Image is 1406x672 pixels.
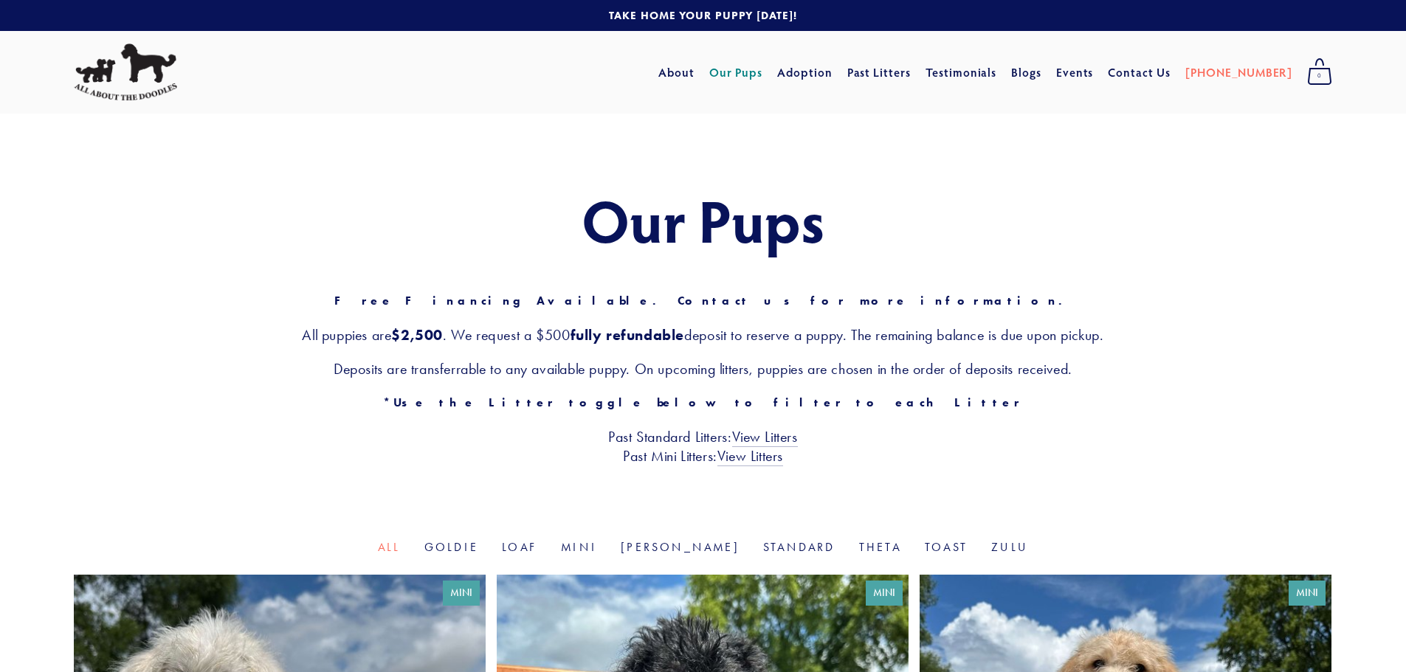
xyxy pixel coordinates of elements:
img: All About The Doodles [74,44,177,101]
a: Events [1056,59,1094,86]
a: Past Litters [847,64,912,80]
a: [PERSON_NAME] [621,540,740,554]
a: Mini [561,540,597,554]
span: 0 [1307,66,1332,86]
strong: *Use the Litter toggle below to filter to each Litter [383,395,1023,409]
a: Zulu [991,540,1028,554]
a: Contact Us [1108,59,1171,86]
a: View Litters [717,447,783,466]
a: Goldie [424,540,478,554]
a: About [658,59,695,86]
h3: Deposits are transferrable to any available puppy. On upcoming litters, puppies are chosen in the... [74,359,1332,378]
a: 0 items in cart [1300,54,1340,91]
h3: All puppies are . We request a $500 deposit to reserve a puppy. The remaining balance is due upon... [74,325,1332,344]
strong: fully refundable [571,326,685,344]
h1: Our Pups [74,187,1332,252]
a: Standard [763,540,835,554]
a: Toast [925,540,968,554]
a: All [378,540,401,554]
a: Theta [859,540,901,554]
a: Loaf [502,540,537,554]
a: Adoption [777,59,833,86]
strong: Free Financing Available. Contact us for more information. [334,294,1072,308]
a: View Litters [732,428,798,447]
strong: $2,500 [391,326,443,344]
a: Testimonials [926,59,997,86]
h3: Past Standard Litters: Past Mini Litters: [74,427,1332,465]
a: [PHONE_NUMBER] [1185,59,1292,86]
a: Blogs [1011,59,1041,86]
a: Our Pups [709,59,763,86]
